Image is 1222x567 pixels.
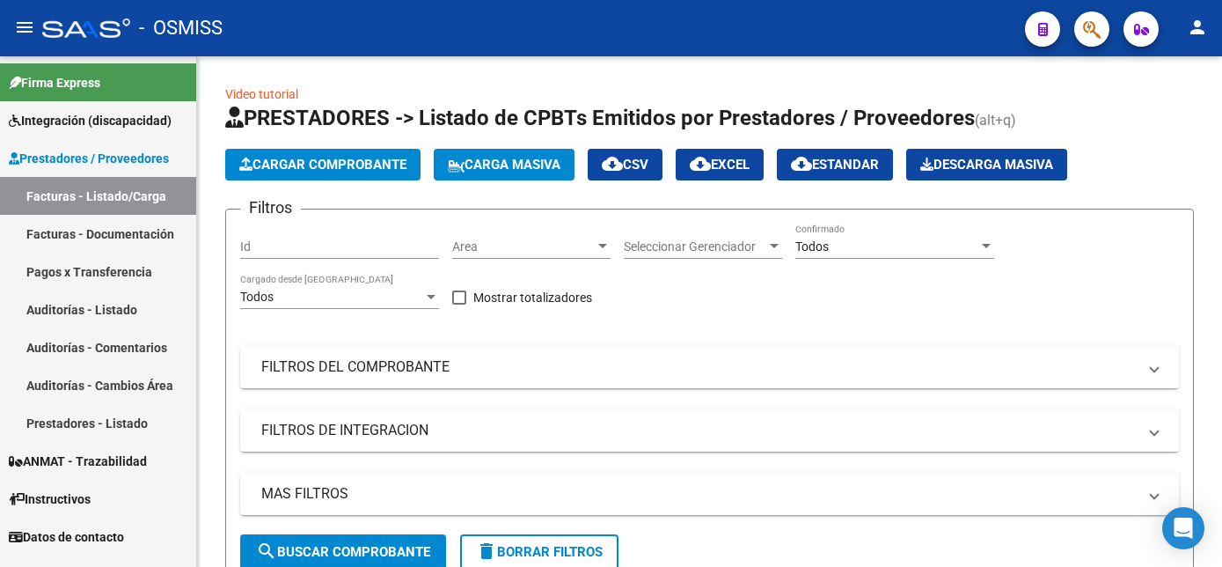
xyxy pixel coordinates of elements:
span: Descarga Masiva [920,157,1053,173]
span: EXCEL [690,157,750,173]
span: Todos [795,239,829,254]
span: - OSMISS [139,9,223,48]
span: Firma Express [9,73,100,92]
span: Instructivos [9,490,91,509]
span: ANMAT - Trazabilidad [9,452,147,471]
mat-icon: delete [476,541,497,562]
button: Cargar Comprobante [225,149,421,180]
span: Mostrar totalizadores [473,287,592,308]
span: CSV [602,157,648,173]
span: Cargar Comprobante [239,157,406,173]
span: Todos [240,290,274,304]
a: Video tutorial [225,87,298,101]
span: PRESTADORES -> Listado de CPBTs Emitidos por Prestadores / Proveedores [225,106,975,130]
button: CSV [588,149,662,180]
app-download-masive: Descarga masiva de comprobantes (adjuntos) [906,149,1067,180]
mat-icon: cloud_download [602,153,623,174]
div: Open Intercom Messenger [1162,507,1204,549]
mat-icon: menu [14,17,35,38]
span: Buscar Comprobante [256,544,430,560]
h3: Filtros [240,195,301,220]
button: EXCEL [676,149,764,180]
span: Prestadores / Proveedores [9,149,169,168]
span: Estandar [791,157,879,173]
span: Borrar Filtros [476,544,603,560]
span: Carga Masiva [448,157,560,173]
span: Area [452,239,595,254]
span: (alt+q) [975,112,1016,129]
span: Seleccionar Gerenciador [624,239,766,254]
span: Integración (discapacidad) [9,111,172,130]
mat-expansion-panel-header: FILTROS DE INTEGRACION [240,409,1179,452]
button: Carga Masiva [434,149,574,180]
button: Estandar [777,149,893,180]
span: Datos de contacto [9,527,124,547]
mat-panel-title: FILTROS DEL COMPROBANTE [261,357,1137,377]
mat-expansion-panel-header: MAS FILTROS [240,473,1179,515]
mat-panel-title: FILTROS DE INTEGRACION [261,421,1137,440]
button: Descarga Masiva [906,149,1067,180]
mat-icon: person [1187,17,1208,38]
mat-icon: cloud_download [690,153,711,174]
mat-panel-title: MAS FILTROS [261,484,1137,504]
mat-icon: search [256,541,277,562]
mat-expansion-panel-header: FILTROS DEL COMPROBANTE [240,346,1179,388]
mat-icon: cloud_download [791,153,812,174]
